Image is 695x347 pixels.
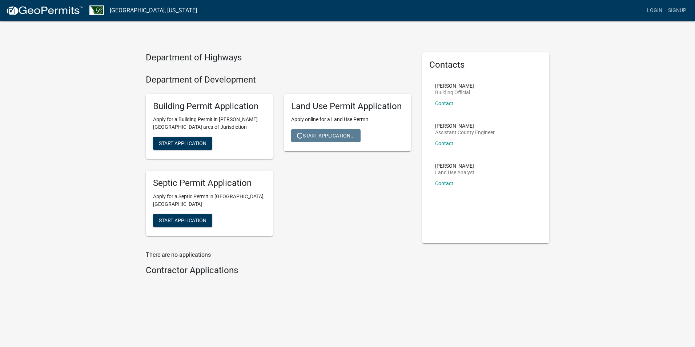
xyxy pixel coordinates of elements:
[159,140,206,146] span: Start Application
[146,265,411,276] h4: Contractor Applications
[435,180,453,186] a: Contact
[153,214,212,227] button: Start Application
[429,60,542,70] h5: Contacts
[110,4,197,17] a: [GEOGRAPHIC_DATA], [US_STATE]
[153,137,212,150] button: Start Application
[435,90,474,95] p: Building Official
[146,265,411,279] wm-workflow-list-section: Contractor Applications
[435,163,474,168] p: [PERSON_NAME]
[153,101,266,112] h5: Building Permit Application
[644,4,665,17] a: Login
[146,52,411,63] h4: Department of Highways
[153,178,266,188] h5: Septic Permit Application
[291,101,404,112] h5: Land Use Permit Application
[435,140,453,146] a: Contact
[291,116,404,123] p: Apply online for a Land Use Permit
[146,251,411,259] p: There are no applications
[89,5,104,15] img: Benton County, Minnesota
[435,100,453,106] a: Contact
[291,129,361,142] button: Start Application...
[435,123,495,128] p: [PERSON_NAME]
[435,130,495,135] p: Assistant County Engineer
[297,133,355,139] span: Start Application...
[146,75,411,85] h4: Department of Development
[159,218,206,223] span: Start Application
[665,4,689,17] a: Signup
[153,193,266,208] p: Apply for a Septic Permit in [GEOGRAPHIC_DATA], [GEOGRAPHIC_DATA]
[435,170,474,175] p: Land Use Analyst
[435,83,474,88] p: [PERSON_NAME]
[153,116,266,131] p: Apply for a Building Permit in [PERSON_NAME][GEOGRAPHIC_DATA] area of Jurisdiction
